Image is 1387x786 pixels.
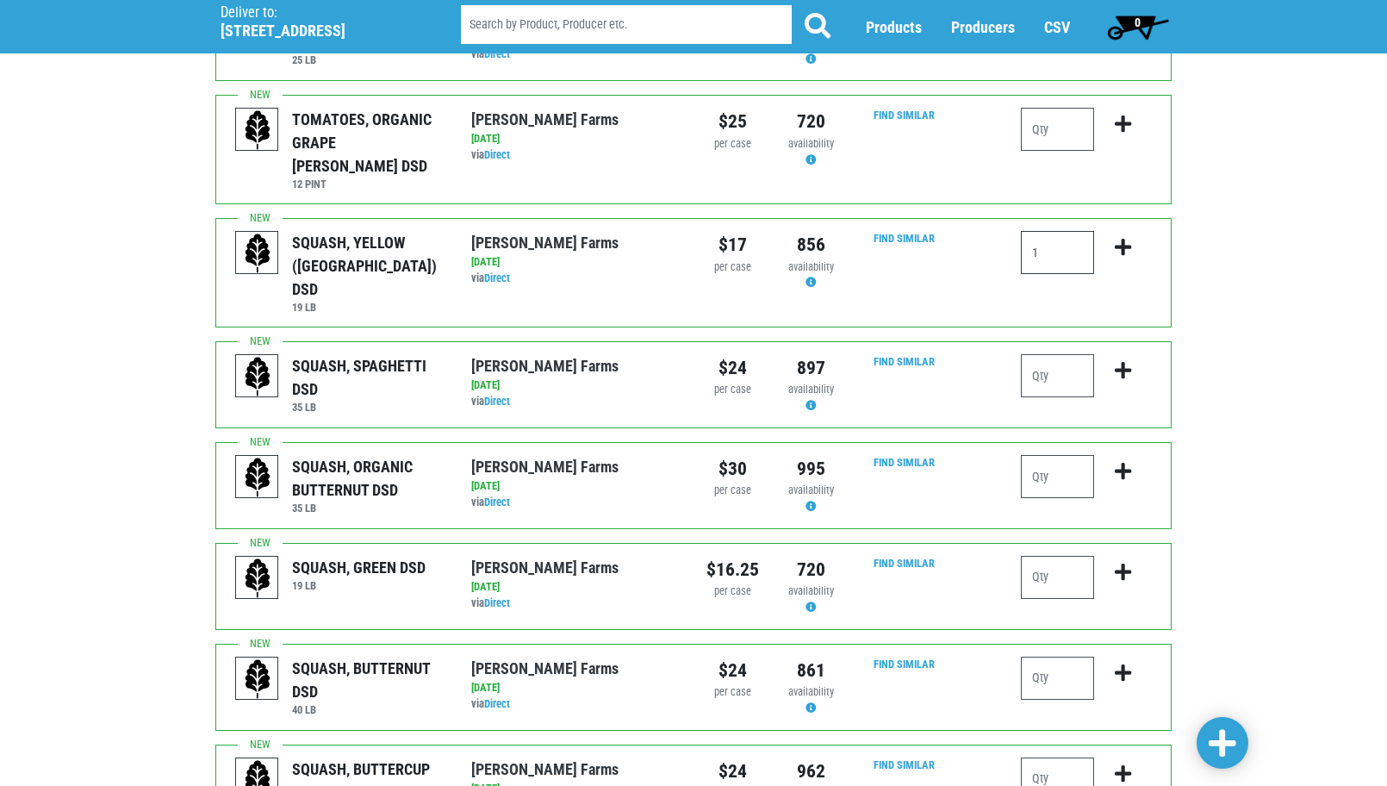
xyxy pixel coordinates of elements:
[706,583,759,600] div: per case
[785,556,837,583] div: 720
[236,658,279,701] img: placeholder-variety-43d6402dacf2d531de610a020419775a.svg
[1021,556,1094,599] input: Qty
[471,147,681,164] div: via
[292,354,445,401] div: SQUASH, SPAGHETTI DSD
[788,483,834,496] span: availability
[785,231,837,259] div: 856
[484,47,510,60] a: Direct
[471,377,681,394] div: [DATE]
[874,456,935,469] a: Find Similar
[484,496,510,508] a: Direct
[1021,354,1094,397] input: Qty
[471,696,681,713] div: via
[471,394,681,410] div: via
[236,557,279,600] img: placeholder-variety-43d6402dacf2d531de610a020419775a.svg
[461,5,792,44] input: Search by Product, Producer etc.
[471,558,619,577] a: [PERSON_NAME] Farms
[292,502,445,515] h6: 35 LB
[484,148,510,161] a: Direct
[706,684,759,701] div: per case
[292,178,445,190] h6: 12 PINT
[874,355,935,368] a: Find Similar
[292,53,445,66] h6: 25 LB
[236,355,279,398] img: placeholder-variety-43d6402dacf2d531de610a020419775a.svg
[785,108,837,135] div: 720
[471,110,619,128] a: [PERSON_NAME] Farms
[788,584,834,597] span: availability
[221,22,417,41] h5: [STREET_ADDRESS]
[292,657,445,703] div: SQUASH, BUTTERNUT DSD
[236,109,279,152] img: placeholder-variety-43d6402dacf2d531de610a020419775a.svg
[1099,9,1176,44] a: 0
[471,234,619,252] a: [PERSON_NAME] Farms
[471,131,681,147] div: [DATE]
[874,109,935,122] a: Find Similar
[471,478,681,495] div: [DATE]
[788,685,834,698] span: availability
[1044,18,1070,36] a: CSV
[484,395,510,408] a: Direct
[236,456,279,499] img: placeholder-variety-43d6402dacf2d531de610a020419775a.svg
[1021,231,1094,274] input: Qty
[484,697,510,710] a: Direct
[874,658,935,671] a: Find Similar
[471,357,619,375] a: [PERSON_NAME] Farms
[471,458,619,476] a: [PERSON_NAME] Farms
[471,760,619,778] a: [PERSON_NAME] Farms
[785,657,837,684] div: 861
[484,271,510,284] a: Direct
[1135,16,1141,29] span: 0
[292,401,445,414] h6: 35 LB
[785,354,837,382] div: 897
[706,556,759,583] div: $16.25
[471,495,681,511] div: via
[706,657,759,684] div: $24
[471,254,681,271] div: [DATE]
[788,137,834,150] span: availability
[292,108,445,178] div: TOMATOES, ORGANIC GRAPE [PERSON_NAME] DSD
[471,47,681,63] div: via
[292,579,426,592] h6: 19 LB
[292,703,445,716] h6: 40 LB
[706,758,759,785] div: $24
[1021,455,1094,498] input: Qty
[866,18,922,36] a: Products
[292,301,445,314] h6: 19 LB
[471,579,681,596] div: [DATE]
[292,455,445,502] div: SQUASH, ORGANIC BUTTERNUT DSD
[706,231,759,259] div: $17
[874,232,935,245] a: Find Similar
[484,596,510,609] a: Direct
[874,557,935,570] a: Find Similar
[706,455,759,483] div: $30
[706,259,759,276] div: per case
[951,18,1015,36] a: Producers
[874,758,935,771] a: Find Similar
[785,758,837,785] div: 962
[706,382,759,398] div: per case
[788,260,834,273] span: availability
[706,354,759,382] div: $24
[1021,108,1094,151] input: Qty
[292,556,426,579] div: SQUASH, GREEN DSD
[471,596,681,612] div: via
[471,271,681,287] div: via
[236,232,279,275] img: placeholder-variety-43d6402dacf2d531de610a020419775a.svg
[221,4,417,22] p: Deliver to:
[1021,657,1094,700] input: Qty
[471,680,681,696] div: [DATE]
[706,136,759,153] div: per case
[788,383,834,396] span: availability
[292,231,445,301] div: SQUASH, YELLOW ([GEOGRAPHIC_DATA]) DSD
[785,455,837,483] div: 995
[706,483,759,499] div: per case
[471,659,619,677] a: [PERSON_NAME] Farms
[706,108,759,135] div: $25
